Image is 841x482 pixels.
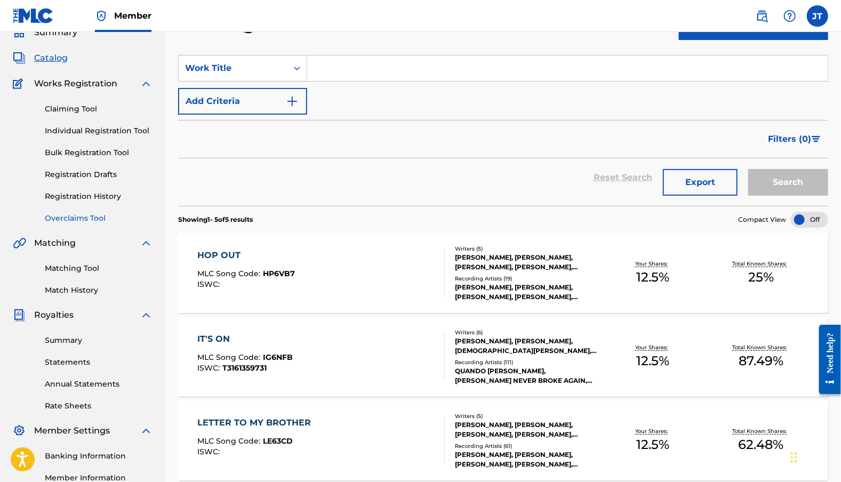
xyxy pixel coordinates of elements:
span: 12.5 % [637,351,670,371]
img: expand [140,309,153,322]
div: IT'S ON [198,333,293,346]
button: Export [663,169,738,196]
span: Filters ( 0 ) [768,133,811,146]
img: Summary [13,26,26,39]
button: Add Criteria [178,88,307,115]
p: Your Shares: [636,260,671,268]
div: [PERSON_NAME], [PERSON_NAME], [PERSON_NAME], [PERSON_NAME], [PERSON_NAME] [455,283,599,302]
img: Catalog [13,52,26,65]
span: Matching [34,237,76,250]
iframe: Chat Widget [788,431,841,482]
a: Banking Information [45,451,153,462]
img: MLC Logo [13,8,54,23]
a: Annual Statements [45,379,153,390]
p: Total Known Shares: [733,343,790,351]
button: Filters (0) [762,126,828,152]
span: T3161359731 [223,363,267,373]
img: filter [812,136,821,142]
a: Matching Tool [45,263,153,274]
a: Individual Registration Tool [45,125,153,136]
span: 12.5 % [637,435,670,454]
a: Statements [45,357,153,368]
img: help [783,10,796,22]
span: Member Settings [34,424,110,437]
span: ISWC : [198,279,223,289]
span: Compact View [738,215,786,224]
p: Total Known Shares: [733,427,790,435]
div: Recording Artists ( 111 ) [455,358,599,366]
a: HOP OUTMLC Song Code:HP6VB7ISWC:Writers (5)[PERSON_NAME], [PERSON_NAME], [PERSON_NAME], [PERSON_N... [178,233,828,313]
a: LETTER TO MY BROTHERMLC Song Code:LE63CDISWC:Writers (5)[PERSON_NAME], [PERSON_NAME], [PERSON_NAM... [178,400,828,480]
div: Writers ( 5 ) [455,245,599,253]
span: HP6VB7 [263,269,295,278]
div: QUANDO [PERSON_NAME], [PERSON_NAME] NEVER BROKE AGAIN, QUANDO [PERSON_NAME],[PERSON_NAME] NEVER B... [455,366,599,385]
span: 25 % [748,268,774,287]
div: HOP OUT [198,249,295,262]
div: Recording Artists ( 19 ) [455,275,599,283]
div: Work Title [185,62,281,75]
div: [PERSON_NAME], [PERSON_NAME], [PERSON_NAME], [PERSON_NAME], [PERSON_NAME] [455,420,599,439]
a: Rate Sheets [45,400,153,412]
div: Writers ( 5 ) [455,412,599,420]
span: 62.48 % [739,435,784,454]
img: search [756,10,768,22]
a: Public Search [751,5,773,27]
img: Member Settings [13,424,26,437]
div: Recording Artists ( 61 ) [455,442,599,450]
p: Your Shares: [636,427,671,435]
img: Top Rightsholder [95,10,108,22]
img: Royalties [13,309,26,322]
span: IG6NFB [263,352,293,362]
span: Works Registration [34,77,117,90]
img: expand [140,424,153,437]
span: MLC Song Code : [198,352,263,362]
span: ISWC : [198,363,223,373]
span: MLC Song Code : [198,269,263,278]
div: User Menu [807,5,828,27]
img: expand [140,77,153,90]
span: Member [114,10,151,22]
div: Writers ( 6 ) [455,328,599,336]
a: Registration History [45,191,153,202]
p: Total Known Shares: [733,260,790,268]
div: Drag [791,441,797,473]
span: 87.49 % [739,351,783,371]
img: expand [140,237,153,250]
p: Your Shares: [636,343,671,351]
p: Showing 1 - 5 of 5 results [178,215,253,224]
a: Summary [45,335,153,346]
a: IT'S ONMLC Song Code:IG6NFBISWC:T3161359731Writers (6)[PERSON_NAME], [PERSON_NAME], [DEMOGRAPHIC_... [178,317,828,397]
div: [PERSON_NAME], [PERSON_NAME], [DEMOGRAPHIC_DATA][PERSON_NAME], [PERSON_NAME] [PERSON_NAME], [PERS... [455,336,599,356]
a: Claiming Tool [45,103,153,115]
span: Catalog [34,52,68,65]
a: Overclaims Tool [45,213,153,224]
span: MLC Song Code : [198,436,263,446]
div: LETTER TO MY BROTHER [198,416,317,429]
a: SummarySummary [13,26,77,39]
span: 12.5 % [637,268,670,287]
span: LE63CD [263,436,293,446]
iframe: Resource Center [811,317,841,403]
span: Summary [34,26,77,39]
div: [PERSON_NAME], [PERSON_NAME], [PERSON_NAME], [PERSON_NAME], [PERSON_NAME] [455,253,599,272]
div: Help [779,5,800,27]
img: Matching [13,237,26,250]
a: Match History [45,285,153,296]
a: Bulk Registration Tool [45,147,153,158]
form: Search Form [178,55,828,206]
img: Works Registration [13,77,27,90]
span: ISWC : [198,447,223,456]
a: CatalogCatalog [13,52,68,65]
a: Registration Drafts [45,169,153,180]
span: Royalties [34,309,74,322]
div: [PERSON_NAME], [PERSON_NAME], [PERSON_NAME], [PERSON_NAME], [PERSON_NAME] [455,450,599,469]
img: 9d2ae6d4665cec9f34b9.svg [286,95,299,108]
